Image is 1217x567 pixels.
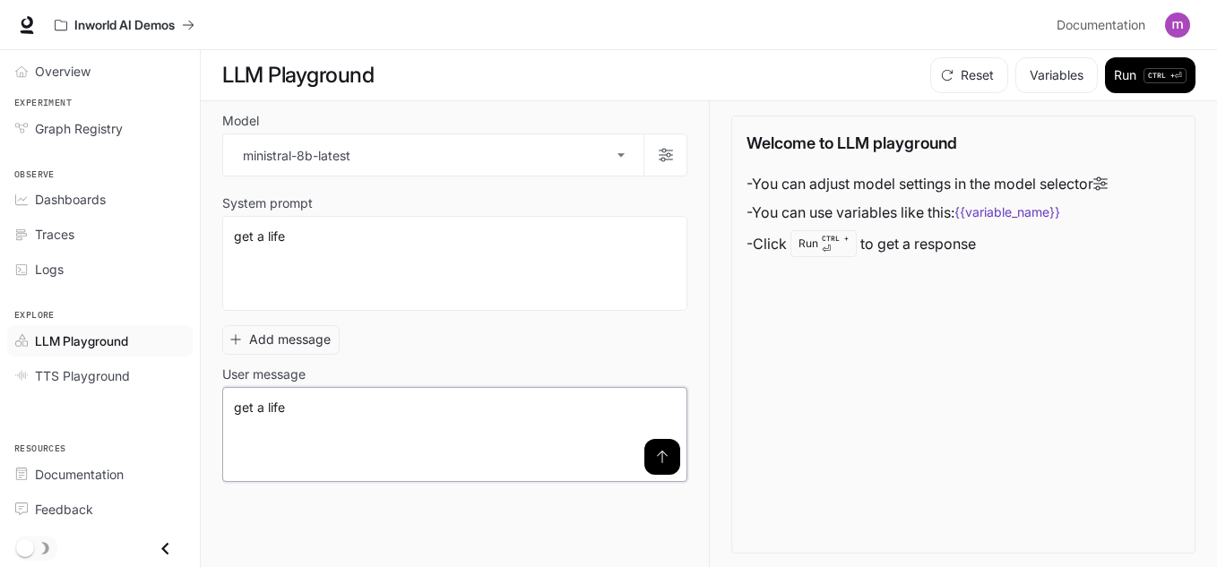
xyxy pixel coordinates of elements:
li: - You can adjust model settings in the model selector [747,169,1108,198]
p: Model [222,115,259,127]
span: Documentation [1057,14,1145,37]
p: ⏎ [822,233,849,254]
button: RunCTRL +⏎ [1105,57,1195,93]
span: Graph Registry [35,119,123,138]
span: Feedback [35,500,93,519]
span: Logs [35,260,64,279]
a: TTS Playground [7,360,193,391]
span: Documentation [35,465,124,484]
p: CTRL + [822,233,849,244]
a: Dashboards [7,184,193,215]
span: TTS Playground [35,366,130,385]
button: Variables [1015,57,1098,93]
button: Reset [930,57,1008,93]
button: Close drawer [145,530,186,567]
p: ministral-8b-latest [243,146,350,165]
img: User avatar [1165,13,1190,38]
span: Dashboards [35,190,106,209]
p: CTRL + [1148,70,1175,81]
button: User avatar [1160,7,1195,43]
li: - Click to get a response [747,227,1108,261]
code: {{variable_name}} [954,203,1060,221]
button: All workspaces [47,7,203,43]
a: Overview [7,56,193,87]
div: Run [790,230,857,257]
p: System prompt [222,197,313,210]
a: Graph Registry [7,113,193,144]
h1: LLM Playground [222,57,374,93]
span: Dark mode toggle [16,537,34,557]
a: Documentation [1049,7,1152,43]
p: User message [222,368,306,381]
p: Welcome to LLM playground [747,131,957,155]
span: Traces [35,225,74,244]
div: ministral-8b-latest [223,134,643,176]
button: Add message [222,325,340,355]
span: Overview [35,62,91,81]
a: LLM Playground [7,325,193,357]
a: Documentation [7,459,193,490]
span: LLM Playground [35,331,128,350]
a: Logs [7,253,193,285]
a: Feedback [7,494,193,525]
p: Inworld AI Demos [74,18,175,33]
p: ⏎ [1144,68,1187,83]
li: - You can use variables like this: [747,198,1108,227]
a: Traces [7,219,193,250]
